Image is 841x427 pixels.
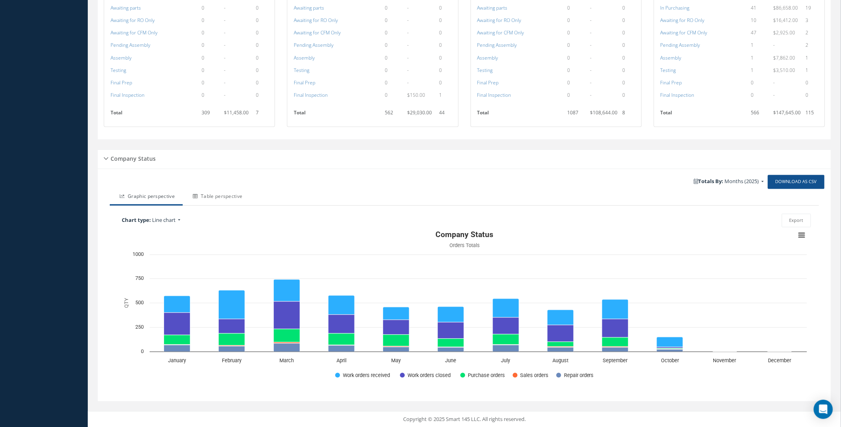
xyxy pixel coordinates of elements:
path: April, 191. Work orders closed. [328,315,355,334]
path: January, 67. Repair orders. [164,345,190,352]
td: 0 [565,76,588,89]
span: - [224,92,226,98]
a: Assembly [111,54,132,61]
text: June [445,358,457,364]
a: Awaiting for CFM Only [661,29,708,36]
a: Testing [661,67,676,74]
span: - [407,67,409,74]
a: Final Prep [661,79,682,86]
td: 3 [803,14,821,26]
path: March, 9. Sales orders. [274,343,300,344]
td: 0 [437,39,454,51]
td: 0 [620,52,637,64]
td: 0 [199,26,222,39]
td: 0 [565,89,588,101]
td: 44 [437,107,454,123]
a: Awaiting for CFM Only [294,29,341,36]
a: Final Inspection [661,92,695,98]
td: 0 [383,26,405,39]
text: QTY [123,298,129,308]
path: October, 8. Purchase orders. [657,349,683,349]
a: Final Inspection [477,92,511,98]
span: - [224,4,226,11]
div: Open Intercom Messenger [814,400,833,419]
td: 19 [803,2,821,14]
path: June, 44. Repair orders. [438,348,464,352]
td: 0 [437,14,454,26]
span: - [407,29,409,36]
text: March [279,358,294,364]
path: January, 229. Work orders closed. [164,313,190,335]
path: September, 44. Repair orders. [602,348,629,352]
path: February, 123. Purchase orders. [219,334,245,346]
g: Work orders closed, bar series 2 of 5 with 12 bars. [164,302,792,352]
span: - [224,29,226,36]
a: Testing [111,67,126,74]
td: 0 [565,64,588,76]
td: 0 [383,89,405,101]
path: February, 147. Work orders closed. [219,319,245,334]
td: 0 [565,2,588,14]
path: June, 167. Work orders closed. [438,323,464,339]
button: Show Sales orders [513,372,548,379]
path: October, 105. Work orders received. [657,337,683,347]
a: Final Prep [294,79,315,86]
a: Awaiting for RO Only [477,17,522,24]
span: - [590,92,592,98]
path: May, 121. Purchase orders. [383,335,410,347]
button: View chart menu, Company Status [796,230,807,241]
path: February, 296. Work orders received. [219,291,245,319]
path: September, 95. Purchase orders. [602,338,629,347]
span: - [774,79,775,86]
td: 0 [620,76,637,89]
path: March, 86. Repair orders. [274,344,300,352]
a: Final Inspection [294,92,328,98]
span: - [407,17,409,24]
h5: Company Status [108,153,156,163]
td: 0 [620,26,637,39]
div: Copyright © 2025 Smart 145 LLC. All rights reserved. [96,416,833,424]
td: 2 [803,26,821,39]
td: 0 [620,89,637,101]
text: 1000 [133,251,144,257]
td: 1 [749,52,771,64]
path: July, 67. Repair orders. [493,345,519,352]
a: In Purchasing [661,4,690,11]
path: May, 47. Repair orders. [383,347,410,352]
a: Graphic perspective [110,189,183,206]
text: Orders Totals [449,243,480,249]
button: Show Work orders closed [400,372,451,379]
path: August, 172. Work orders closed. [548,325,574,342]
th: Total [475,107,565,123]
a: Final Prep [477,79,499,86]
text: September [603,358,628,364]
path: July, 176. Work orders closed. [493,318,519,335]
td: 0 [199,14,222,26]
span: $7,862.00 [774,54,795,61]
td: 2 [803,39,821,51]
td: 0 [253,52,271,64]
a: Awaiting for CFM Only [477,29,524,36]
a: Awaiting parts [477,4,508,11]
a: Table perspective [183,189,250,206]
td: 0 [565,26,588,39]
svg: Interactive chart [118,227,811,387]
a: Totals By: Months (2025) [690,176,768,188]
td: 7 [253,107,271,123]
a: Testing [477,67,493,74]
path: May, 132. Work orders received. [383,307,410,320]
td: 1 [749,39,771,51]
span: - [224,54,226,61]
path: February, 56. Repair orders. [219,347,245,352]
td: 0 [253,26,271,39]
text: 500 [135,300,144,306]
span: - [590,29,592,36]
path: March, 225. Work orders received. [274,280,300,302]
td: 0 [620,14,637,26]
a: Download as CSV [768,175,825,189]
text: April [336,358,346,364]
td: 10 [749,14,771,26]
span: $2,925.00 [774,29,795,36]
